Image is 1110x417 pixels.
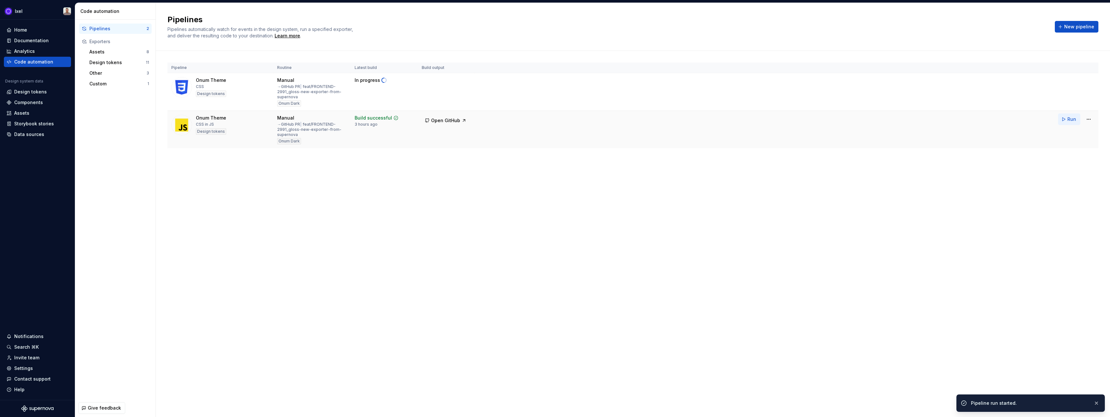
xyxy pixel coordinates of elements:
[1067,116,1076,122] span: Run
[4,97,71,108] a: Components
[5,7,12,15] img: 868fd657-9a6c-419b-b302-5d6615f36a2c.png
[167,26,354,38] span: Pipelines automatically watch for events in the design system, run a specified exporter, and deli...
[14,59,53,65] div: Code automation
[146,26,149,31] div: 2
[273,63,351,73] th: Routine
[277,84,347,100] div: → GitHub PR feat/FRONTEND-2991_gloss-new-exporter-from-supernova
[14,365,33,372] div: Settings
[277,122,347,137] div: → GitHub PR feat/FRONTEND-2991_gloss-new-exporter-from-supernova
[79,24,152,34] button: Pipelines2
[147,81,149,86] div: 1
[4,342,71,352] button: Search ⌘K
[14,354,39,361] div: Invite team
[87,47,152,57] button: Assets8
[196,84,204,89] div: CSS
[4,384,71,395] button: Help
[87,79,152,89] button: Custom1
[277,100,301,107] div: Onum Dark
[87,68,152,78] button: Other3
[78,402,125,414] button: Give feedback
[4,331,71,342] button: Notifications
[89,49,146,55] div: Assets
[146,71,149,76] div: 3
[300,122,302,127] span: |
[196,77,226,83] div: Onum Theme
[355,77,380,83] div: In progress
[14,121,54,127] div: Storybook stories
[89,38,149,45] div: Exporters
[89,70,146,76] div: Other
[15,8,23,15] div: Ixel
[5,79,43,84] div: Design system data
[422,119,469,124] a: Open GitHub
[89,25,146,32] div: Pipelines
[14,48,35,54] div: Analytics
[14,37,49,44] div: Documentation
[277,115,294,121] div: Manual
[14,376,51,382] div: Contact support
[63,7,71,15] img: Alberto Roldán
[196,122,214,127] div: CSS in JS
[4,57,71,67] a: Code automation
[422,115,469,126] button: Open GitHub
[89,59,146,66] div: Design tokens
[87,57,152,68] button: Design tokens11
[355,115,392,121] div: Build successful
[146,60,149,65] div: 11
[4,363,71,373] a: Settings
[167,63,273,73] th: Pipeline
[4,129,71,140] a: Data sources
[351,63,418,73] th: Latest build
[300,84,302,89] span: |
[14,110,29,116] div: Assets
[88,405,121,411] span: Give feedback
[4,46,71,56] a: Analytics
[355,122,378,127] div: 3 hours ago
[1058,113,1080,125] button: Run
[146,49,149,54] div: 8
[1,4,74,18] button: IxelAlberto Roldán
[196,115,226,121] div: Onum Theme
[14,27,27,33] div: Home
[4,87,71,97] a: Design tokens
[431,117,460,124] span: Open GitHub
[4,25,71,35] a: Home
[14,344,39,350] div: Search ⌘K
[14,89,47,95] div: Design tokens
[4,35,71,46] a: Documentation
[167,15,1047,25] h2: Pipelines
[4,119,71,129] a: Storybook stories
[277,138,301,144] div: Onum Dark
[196,91,226,97] div: Design tokens
[1064,24,1094,30] span: New pipeline
[89,81,147,87] div: Custom
[4,374,71,384] button: Contact support
[4,108,71,118] a: Assets
[196,128,226,135] div: Design tokens
[418,63,475,73] th: Build output
[274,34,301,38] span: .
[275,33,300,39] a: Learn more
[80,8,153,15] div: Code automation
[4,353,71,363] a: Invite team
[21,405,54,412] svg: Supernova Logo
[14,99,43,106] div: Components
[14,131,44,138] div: Data sources
[971,400,1088,406] div: Pipeline run started.
[14,386,25,393] div: Help
[14,333,44,340] div: Notifications
[1055,21,1098,33] button: New pipeline
[277,77,294,83] div: Manual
